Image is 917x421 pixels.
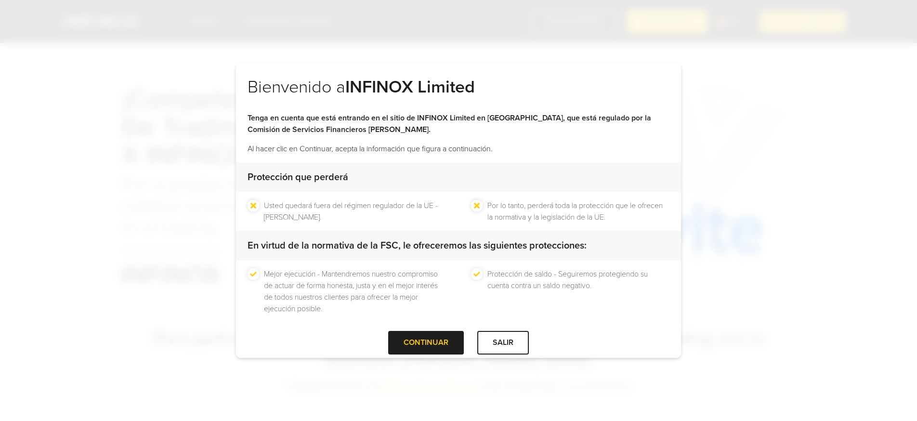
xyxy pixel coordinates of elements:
[388,331,464,355] div: CONTINUAR
[248,143,669,155] p: Al hacer clic en Continuar, acepta la información que figura a continuación.
[248,240,587,251] strong: En virtud de la normativa de la FSC, le ofreceremos las siguientes protecciones:
[248,171,348,183] strong: Protección que perderá
[264,200,446,223] li: Usted quedará fuera del régimen regulador de la UE - [PERSON_NAME].
[487,200,669,223] li: Por lo tanto, perderá toda la protección que le ofrecen la normativa y la legislación de la UE.
[248,77,669,112] h2: Bienvenido a
[248,113,651,134] strong: Tenga en cuenta que está entrando en el sitio de INFINOX Limited en [GEOGRAPHIC_DATA], que está r...
[477,331,529,355] div: SALIR
[345,77,475,97] strong: INFINOX Limited
[264,268,446,315] li: Mejor ejecución - Mantendremos nuestro compromiso de actuar de forma honesta, justa y en el mejor...
[487,268,669,315] li: Protección de saldo - Seguiremos protegiendo su cuenta contra un saldo negativo.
